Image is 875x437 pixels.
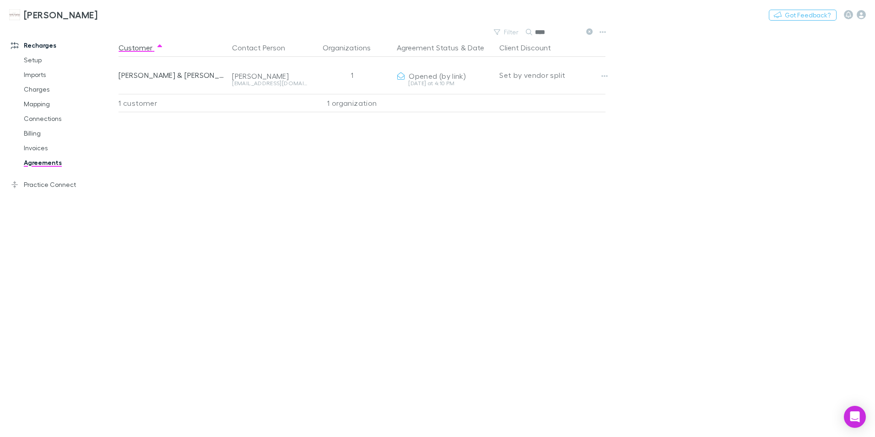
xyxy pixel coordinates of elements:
[15,67,124,82] a: Imports
[15,53,124,67] a: Setup
[9,9,20,20] img: Hales Douglass's Logo
[15,82,124,97] a: Charges
[15,141,124,155] a: Invoices
[311,57,393,93] div: 1
[409,71,466,80] span: Opened (by link)
[24,9,97,20] h3: [PERSON_NAME]
[15,155,124,170] a: Agreements
[844,406,866,428] div: Open Intercom Messenger
[15,126,124,141] a: Billing
[232,81,307,86] div: [EMAIL_ADDRESS][DOMAIN_NAME]
[468,38,484,57] button: Date
[232,71,307,81] div: [PERSON_NAME]
[397,81,492,86] div: [DATE] at 4:10 PM
[15,97,124,111] a: Mapping
[489,27,524,38] button: Filter
[499,38,562,57] button: Client Discount
[4,4,103,26] a: [PERSON_NAME]
[311,94,393,112] div: 1 organization
[2,177,124,192] a: Practice Connect
[15,111,124,126] a: Connections
[2,38,124,53] a: Recharges
[397,38,492,57] div: &
[119,94,228,112] div: 1 customer
[232,38,296,57] button: Contact Person
[119,38,163,57] button: Customer
[119,57,225,93] div: [PERSON_NAME] & [PERSON_NAME]
[323,38,382,57] button: Organizations
[769,10,837,21] button: Got Feedback?
[499,57,605,93] div: Set by vendor split
[397,38,459,57] button: Agreement Status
